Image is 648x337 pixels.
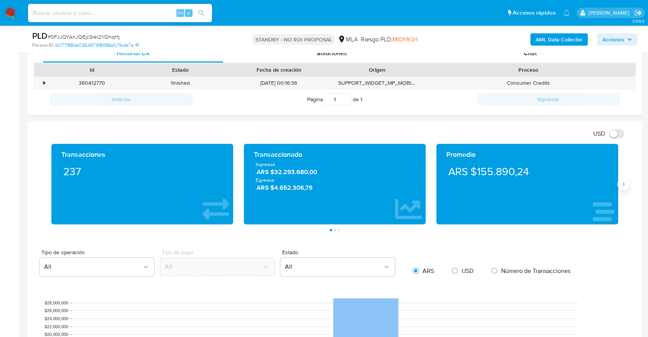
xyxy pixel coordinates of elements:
div: [DATE] 00:16:36 [225,77,333,89]
b: Person ID [32,42,53,49]
a: Salir [634,9,642,17]
b: AML Data Collector [536,33,582,46]
button: search-icon [193,8,209,18]
div: Origen [338,66,416,74]
p: STANDBY - NO ROI PROPOSAL [252,34,335,45]
div: Estado [141,66,219,74]
span: 3.158.0 [632,18,644,24]
a: Notificaciones [563,10,570,16]
b: PLD [32,30,48,42]
input: Buscar usuario o caso... [28,8,212,18]
button: Siguiente [477,93,620,105]
span: # 0FJJQYAnJQEjcSrel2YQnqHj [48,33,120,41]
p: juan.tosini@mercadolibre.com [588,9,632,16]
span: Página de [307,93,362,105]
button: AML Data Collector [530,33,588,46]
span: s [187,9,190,16]
span: Alt [177,9,183,16]
button: Anterior [50,93,192,105]
span: Acciones [602,33,624,46]
a: dc177f88de0364879f8488afc7fade7e [55,42,139,49]
div: SUPPORT_WIDGET_MP_MOBILE [333,77,421,89]
div: MLA [338,35,357,44]
div: • [43,79,45,87]
span: Riesgo PLD: [360,35,417,44]
div: Fecha de creación [230,66,327,74]
span: MIDHIGH [392,35,417,44]
span: Accesos rápidos [513,9,556,17]
div: Id [53,66,131,74]
div: Consumer Credits [421,77,635,89]
div: 360412770 [48,77,136,89]
div: Proceso [427,66,630,74]
div: finished [136,77,225,89]
button: Acciones [597,33,637,46]
span: 1 [360,95,362,103]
